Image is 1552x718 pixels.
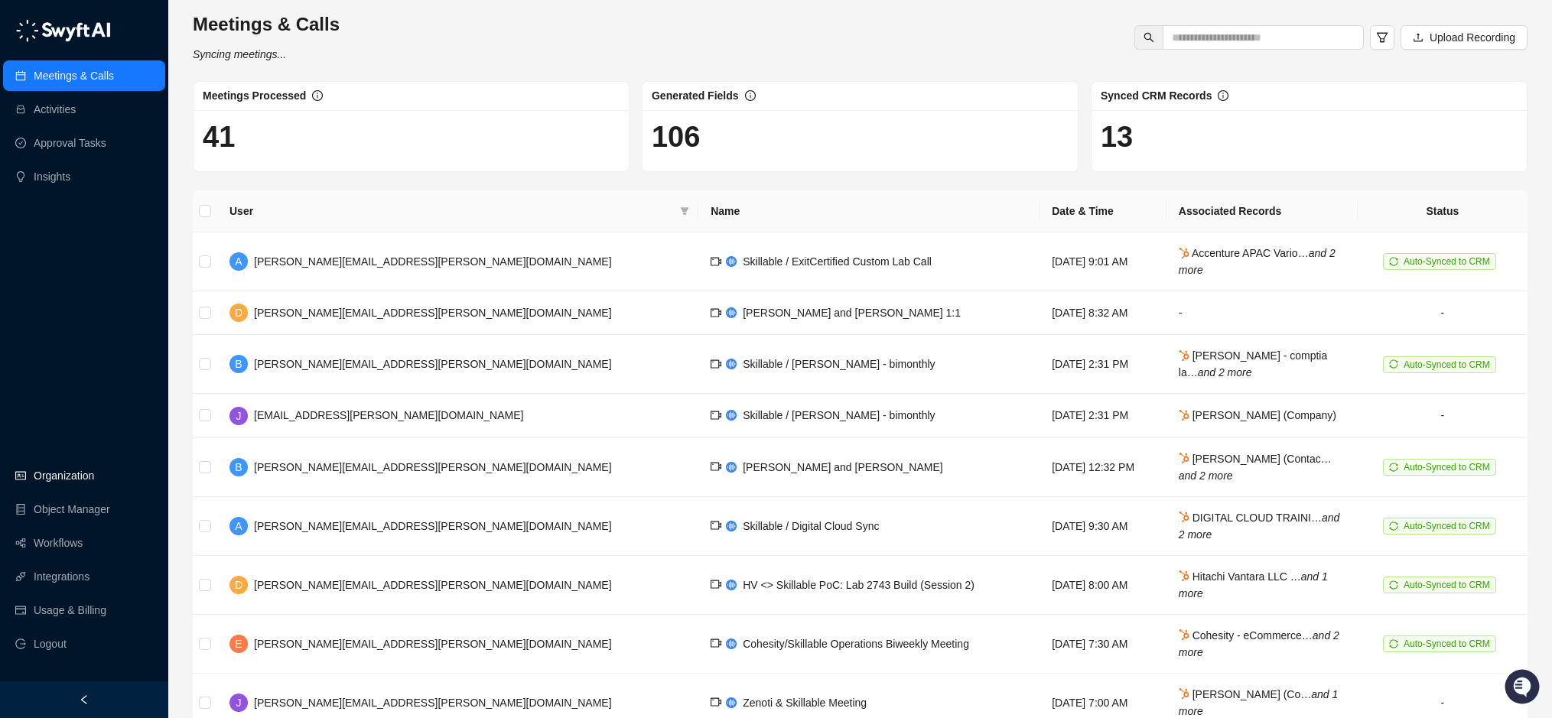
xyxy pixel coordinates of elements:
span: HV <> Skillable PoC: Lab 2743 Build (Session 2) [743,579,974,591]
span: [PERSON_NAME] and [PERSON_NAME] [743,461,942,473]
img: chorus-BBBF9yxZ.png [726,359,737,369]
td: [DATE] 8:00 AM [1040,556,1166,615]
span: Status [84,214,118,229]
span: Zenoti & Skillable Meeting [743,697,867,709]
img: chorus-BBBF9yxZ.png [726,410,737,421]
span: upload [1413,32,1423,43]
span: A [235,518,242,534]
span: [PERSON_NAME][EMAIL_ADDRESS][PERSON_NAME][DOMAIN_NAME] [254,461,612,473]
span: sync [1389,521,1398,531]
td: [DATE] 8:32 AM [1040,291,1166,335]
a: Workflows [34,528,83,558]
td: - [1166,291,1358,335]
span: [PERSON_NAME] (Contac… [1179,453,1332,482]
span: [PERSON_NAME][EMAIL_ADDRESS][PERSON_NAME][DOMAIN_NAME] [254,307,612,319]
span: [PERSON_NAME][EMAIL_ADDRESS][PERSON_NAME][DOMAIN_NAME] [254,255,612,268]
span: filter [680,206,689,216]
td: - [1358,394,1528,437]
span: Skillable / Digital Cloud Sync [743,520,879,532]
span: A [235,253,242,270]
td: [DATE] 7:30 AM [1040,615,1166,674]
span: [PERSON_NAME][EMAIL_ADDRESS][PERSON_NAME][DOMAIN_NAME] [254,358,612,370]
h2: How can we help? [15,86,278,110]
span: sync [1389,257,1398,266]
h3: Meetings & Calls [193,12,340,37]
a: Integrations [34,561,89,592]
span: [PERSON_NAME] (Company) [1179,409,1336,421]
td: - [1358,291,1528,335]
td: [DATE] 2:31 PM [1040,394,1166,437]
a: Insights [34,161,70,192]
span: D [235,304,242,321]
span: left [79,694,89,705]
td: [DATE] 9:01 AM [1040,232,1166,291]
img: Swyft AI [15,15,46,46]
span: logout [15,638,26,649]
span: sync [1389,463,1398,472]
img: chorus-BBBF9yxZ.png [726,638,737,649]
span: Auto-Synced to CRM [1404,256,1490,267]
span: video-camera [711,307,721,318]
span: search [1144,32,1154,43]
span: E [235,635,242,652]
a: Powered byPylon [108,251,185,263]
span: Logout [34,629,67,659]
span: [PERSON_NAME][EMAIL_ADDRESS][PERSON_NAME][DOMAIN_NAME] [254,579,612,591]
span: info-circle [1218,90,1228,101]
img: chorus-BBBF9yxZ.png [726,521,737,531]
span: sync [1389,580,1398,590]
span: [PERSON_NAME][EMAIL_ADDRESS][PERSON_NAME][DOMAIN_NAME] [254,520,612,532]
span: [PERSON_NAME] and [PERSON_NAME] 1:1 [743,307,961,319]
i: and 2 more [1179,629,1339,658]
span: [EMAIL_ADDRESS][PERSON_NAME][DOMAIN_NAME] [254,409,523,421]
span: Skillable / ExitCertified Custom Lab Call [743,255,932,268]
th: Status [1358,190,1528,232]
span: sync [1389,359,1398,369]
h1: 106 [652,119,1069,154]
div: We're available if you need us! [52,154,194,166]
button: Upload Recording [1401,25,1528,50]
i: and 2 more [1198,366,1252,378]
a: Usage & Billing [34,595,106,625]
img: chorus-BBBF9yxZ.png [726,697,737,708]
span: sync [1389,639,1398,648]
span: Skillable / [PERSON_NAME] - bimonthly [743,358,935,370]
span: Hitachi Vantara LLC … [1179,570,1328,599]
div: Start new chat [52,138,251,154]
span: J [236,694,242,711]
i: and 1 more [1179,688,1339,717]
span: Cohesity - eCommerce… [1179,629,1339,658]
span: Upload Recording [1430,29,1515,46]
button: Start new chat [260,143,278,161]
span: DIGITAL CLOUD TRAINI… [1179,512,1340,541]
span: video-camera [711,256,721,267]
img: chorus-BBBF9yxZ.png [726,580,737,590]
span: video-camera [711,410,721,421]
span: Generated Fields [652,89,739,102]
i: and 1 more [1179,570,1328,599]
h1: 13 [1101,119,1518,154]
span: Skillable / [PERSON_NAME] - bimonthly [743,409,935,421]
span: Cohesity/Skillable Operations Biweekly Meeting [743,638,969,650]
span: Auto-Synced to CRM [1404,638,1490,649]
a: Meetings & Calls [34,60,114,91]
h1: 41 [203,119,620,154]
a: Object Manager [34,494,110,525]
span: Auto-Synced to CRM [1404,580,1490,590]
span: info-circle [745,90,756,101]
span: J [236,408,242,424]
span: [PERSON_NAME] (Co… [1179,688,1339,717]
th: Name [698,190,1040,232]
span: [PERSON_NAME][EMAIL_ADDRESS][PERSON_NAME][DOMAIN_NAME] [254,638,612,650]
img: chorus-BBBF9yxZ.png [726,256,737,267]
span: Synced CRM Records [1101,89,1212,102]
span: video-camera [711,579,721,590]
iframe: Open customer support [1503,668,1544,709]
span: Meetings Processed [203,89,306,102]
span: video-camera [711,638,721,648]
span: Accenture APAC Vario… [1179,247,1336,276]
span: D [235,577,242,593]
span: filter [1376,31,1388,44]
td: [DATE] 2:31 PM [1040,335,1166,394]
span: video-camera [711,461,721,472]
